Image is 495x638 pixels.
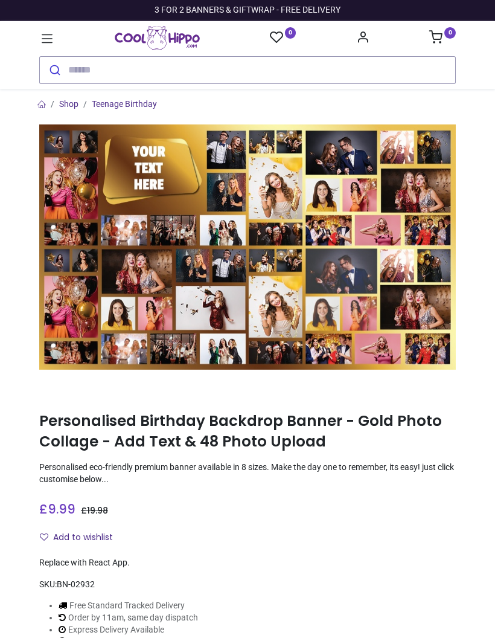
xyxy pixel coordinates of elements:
[115,26,200,50] img: Cool Hippo
[155,4,340,16] div: 3 FOR 2 BANNERS & GIFTWRAP - FREE DELIVERY
[57,579,95,589] span: BN-02932
[59,624,228,636] li: Express Delivery Available
[444,27,456,39] sup: 0
[59,99,78,109] a: Shop
[59,600,228,612] li: Free Standard Tracked Delivery
[39,500,75,518] span: £
[92,99,157,109] a: Teenage Birthday
[40,57,68,83] button: Submit
[40,533,48,541] i: Add to wishlist
[39,462,456,485] p: Personalised eco-friendly premium banner available in 8 sizes. Make the day one to remember, its ...
[39,527,123,548] button: Add to wishlistAdd to wishlist
[285,27,296,39] sup: 0
[39,124,456,370] img: Personalised Birthday Backdrop Banner - Gold Photo Collage - Add Text & 48 Photo Upload
[39,579,456,591] div: SKU:
[270,30,296,45] a: 0
[429,34,456,43] a: 0
[81,504,108,517] span: £
[48,500,75,518] span: 9.99
[59,612,228,624] li: Order by 11am, same day dispatch
[356,34,369,43] a: Account Info
[87,504,108,517] span: 19.98
[39,557,456,569] div: Replace with React App.
[115,26,200,50] a: Logo of Cool Hippo
[39,411,456,453] h1: Personalised Birthday Backdrop Banner - Gold Photo Collage - Add Text & 48 Photo Upload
